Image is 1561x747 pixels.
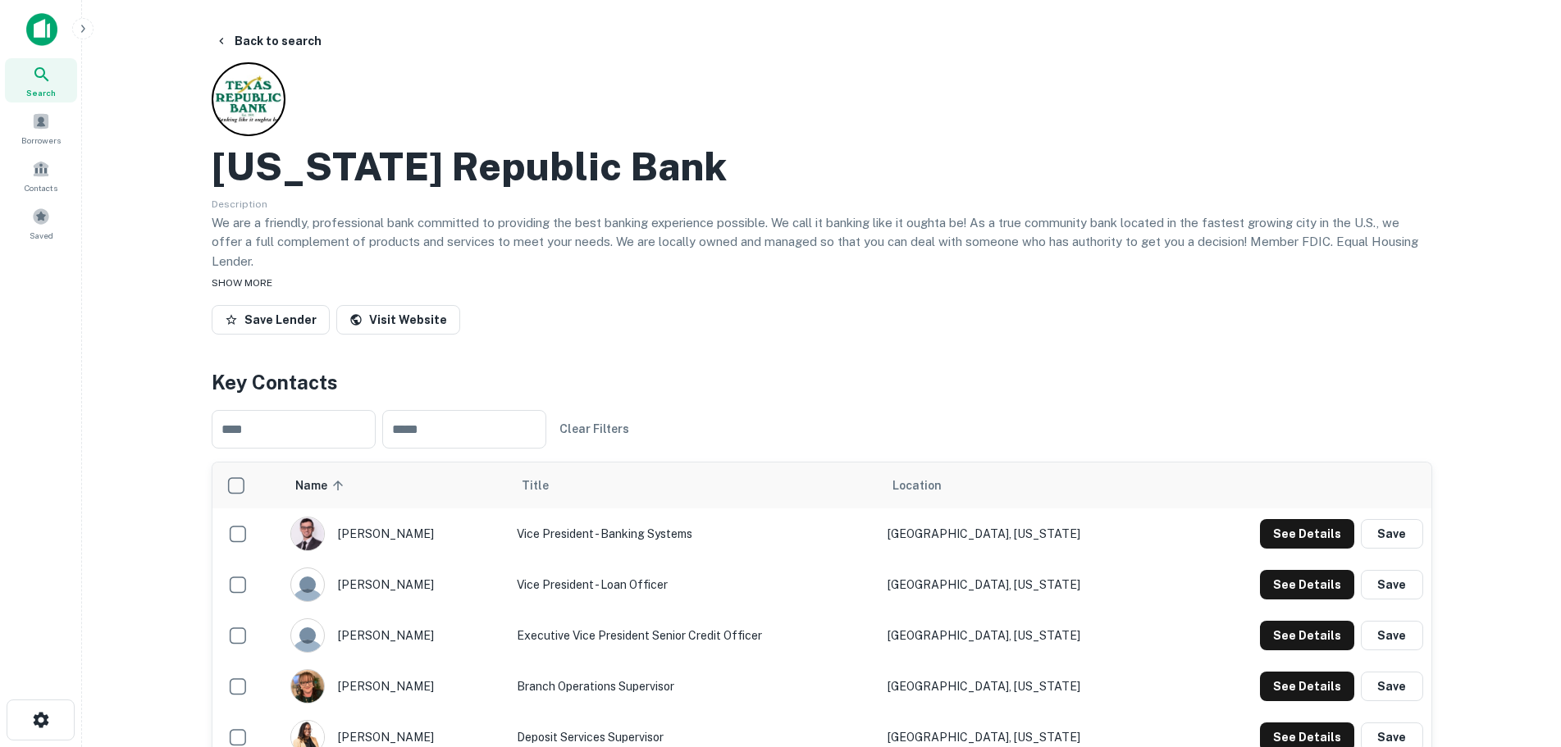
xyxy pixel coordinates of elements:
td: Vice President - Banking Systems [509,508,879,559]
span: Name [295,476,349,495]
span: Description [212,198,267,210]
td: [GEOGRAPHIC_DATA], [US_STATE] [879,559,1176,610]
button: See Details [1260,570,1354,599]
a: Borrowers [5,106,77,150]
span: Contacts [25,181,57,194]
h4: Key Contacts [212,367,1432,397]
th: Name [282,462,509,508]
div: [PERSON_NAME] [290,517,500,551]
div: [PERSON_NAME] [290,567,500,602]
td: [GEOGRAPHIC_DATA], [US_STATE] [879,508,1176,559]
span: Saved [30,229,53,242]
button: See Details [1260,621,1354,650]
div: [PERSON_NAME] [290,618,500,653]
img: capitalize-icon.png [26,13,57,46]
td: Executive Vice President Senior Credit Officer [509,610,879,661]
span: SHOW MORE [212,277,272,289]
img: 1610929868105 [291,517,324,550]
img: 9c8pery4andzj6ohjkjp54ma2 [291,568,324,601]
h2: [US_STATE] Republic Bank [212,143,727,190]
button: See Details [1260,519,1354,549]
td: Branch Operations Supervisor [509,661,879,712]
button: See Details [1260,672,1354,701]
a: Saved [5,201,77,245]
a: Search [5,58,77,102]
button: Save [1361,621,1423,650]
a: Contacts [5,153,77,198]
button: Back to search [208,26,328,56]
td: Vice President - Loan Officer [509,559,879,610]
iframe: Chat Widget [1479,616,1561,695]
button: Save [1361,519,1423,549]
img: 9c8pery4andzj6ohjkjp54ma2 [291,619,324,652]
a: Visit Website [336,305,460,335]
div: [PERSON_NAME] [290,669,500,704]
th: Location [879,462,1176,508]
span: Search [26,86,56,99]
span: Borrowers [21,134,61,147]
img: 1681757159204 [291,670,324,703]
button: Clear Filters [553,414,636,444]
p: We are a friendly, professional bank committed to providing the best banking experience possible.... [212,213,1432,271]
button: Save [1361,672,1423,701]
button: Save [1361,570,1423,599]
td: [GEOGRAPHIC_DATA], [US_STATE] [879,661,1176,712]
span: Location [892,476,942,495]
th: Title [509,462,879,508]
td: [GEOGRAPHIC_DATA], [US_STATE] [879,610,1176,661]
button: Save Lender [212,305,330,335]
span: Title [522,476,570,495]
